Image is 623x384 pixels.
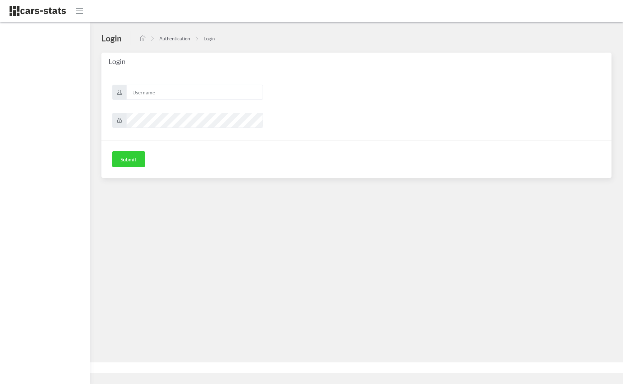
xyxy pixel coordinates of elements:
input: Username [126,85,263,100]
span: Login [109,57,126,66]
img: navbar brand [9,5,67,17]
h4: Login [101,33,122,44]
button: Submit [112,151,145,167]
a: Authentication [159,36,190,41]
a: Login [204,36,215,41]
